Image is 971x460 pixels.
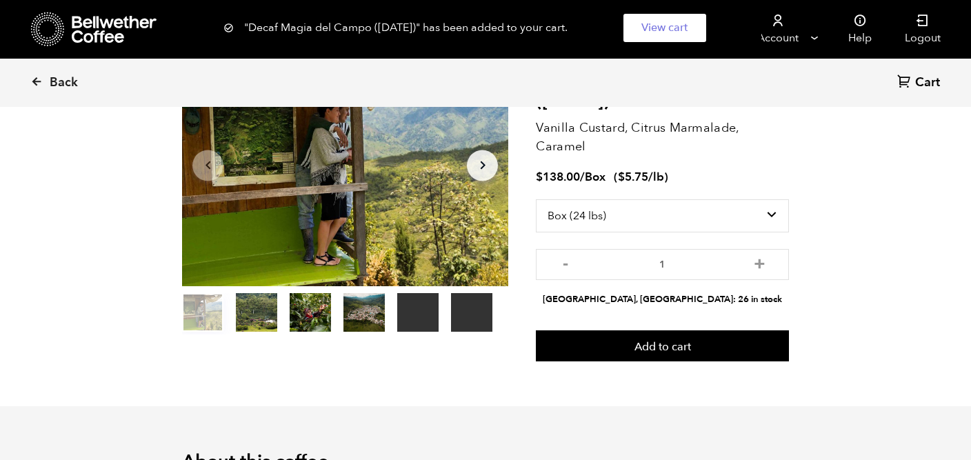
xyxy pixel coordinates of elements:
video: Your browser does not support the video tag. [451,293,492,332]
div: "Decaf Magia del Campo ([DATE])" has been added to your cart. [223,14,748,42]
li: [GEOGRAPHIC_DATA], [GEOGRAPHIC_DATA]: 26 in stock [536,293,789,306]
bdi: 138.00 [536,169,580,185]
p: Vanilla Custard, Citrus Marmalade, Caramel [536,119,789,156]
span: ( ) [614,169,668,185]
span: Cart [915,74,940,91]
bdi: 5.75 [618,169,648,185]
span: $ [618,169,625,185]
span: $ [536,169,543,185]
a: View cart [623,14,706,42]
video: Your browser does not support the video tag. [397,293,439,332]
button: Add to cart [536,330,789,362]
button: - [557,256,574,270]
span: /lb [648,169,664,185]
span: Box [585,169,605,185]
button: + [751,256,768,270]
h2: Decaf Magia del Campo ([DATE]) [536,67,789,113]
span: / [580,169,585,185]
span: Back [50,74,78,91]
a: Cart [897,74,943,92]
